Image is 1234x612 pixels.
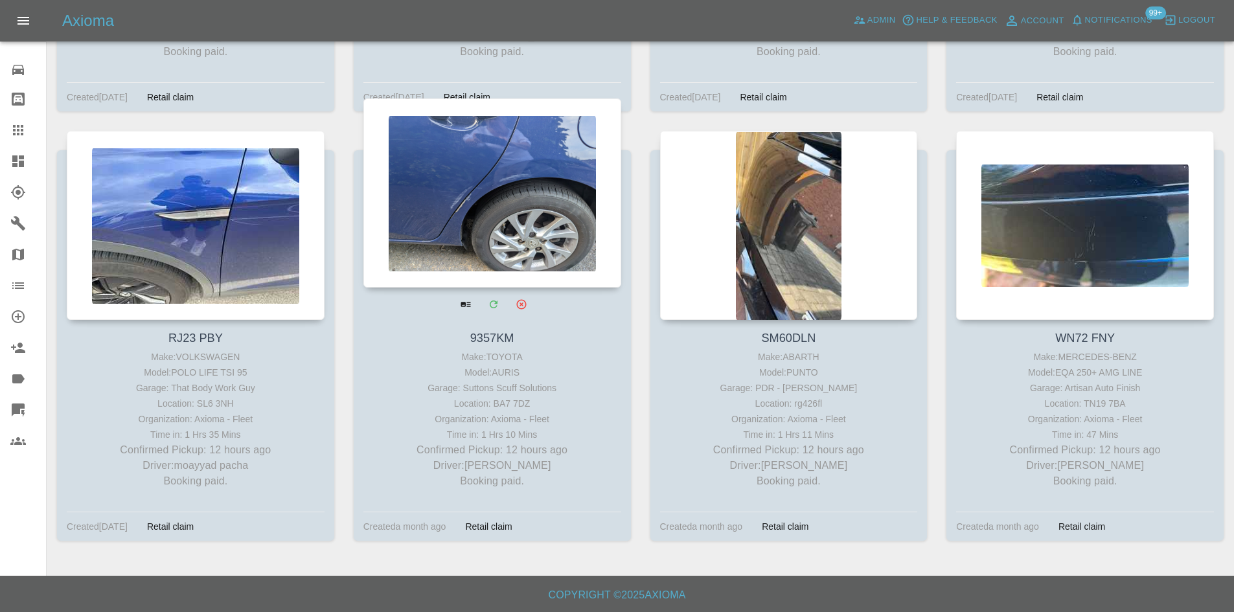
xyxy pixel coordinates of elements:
[70,458,321,473] p: Driver: moayyad pacha
[752,519,818,534] div: Retail claim
[70,427,321,442] div: Time in: 1 Hrs 35 Mins
[67,89,128,105] div: Created [DATE]
[70,411,321,427] div: Organization: Axioma - Fleet
[663,349,915,365] div: Make: ABARTH
[663,411,915,427] div: Organization: Axioma - Fleet
[959,44,1211,60] p: Booking paid.
[663,442,915,458] p: Confirmed Pickup: 12 hours ago
[1021,14,1064,28] span: Account
[1085,13,1152,28] span: Notifications
[663,365,915,380] div: Model: PUNTO
[959,458,1211,473] p: Driver: [PERSON_NAME]
[1049,519,1115,534] div: Retail claim
[1161,10,1218,30] button: Logout
[70,442,321,458] p: Confirmed Pickup: 12 hours ago
[367,365,618,380] div: Model: AURIS
[898,10,1000,30] button: Help & Feedback
[70,349,321,365] div: Make: VOLKSWAGEN
[1055,332,1115,345] a: WN72 FNY
[663,458,915,473] p: Driver: [PERSON_NAME]
[1027,89,1093,105] div: Retail claim
[434,89,500,105] div: Retail claim
[1178,13,1215,28] span: Logout
[455,519,521,534] div: Retail claim
[867,13,896,28] span: Admin
[367,44,618,60] p: Booking paid.
[730,89,796,105] div: Retail claim
[956,519,1039,534] div: Created a month ago
[367,442,618,458] p: Confirmed Pickup: 12 hours ago
[663,473,915,489] p: Booking paid.
[916,13,997,28] span: Help & Feedback
[959,442,1211,458] p: Confirmed Pickup: 12 hours ago
[70,380,321,396] div: Garage: That Body Work Guy
[8,5,39,36] button: Open drawer
[850,10,899,30] a: Admin
[959,396,1211,411] div: Location: TN19 7BA
[959,411,1211,427] div: Organization: Axioma - Fleet
[959,365,1211,380] div: Model: EQA 250+ AMG LINE
[1145,6,1166,19] span: 99+
[508,291,534,317] button: Archive
[959,473,1211,489] p: Booking paid.
[480,291,507,317] a: Modify
[660,89,721,105] div: Created [DATE]
[367,458,618,473] p: Driver: [PERSON_NAME]
[70,396,321,411] div: Location: SL6 3NH
[470,332,514,345] a: 9357KM
[367,411,618,427] div: Organization: Axioma - Fleet
[761,332,816,345] a: SM60DLN
[959,349,1211,365] div: Make: MERCEDES-BENZ
[663,396,915,411] div: Location: rg426fl
[1001,10,1068,31] a: Account
[663,44,915,60] p: Booking paid.
[168,332,223,345] a: RJ23 PBY
[10,586,1224,604] h6: Copyright © 2025 Axioma
[363,89,424,105] div: Created [DATE]
[363,519,446,534] div: Created a month ago
[67,519,128,534] div: Created [DATE]
[137,519,203,534] div: Retail claim
[367,396,618,411] div: Location: BA7 7DZ
[663,427,915,442] div: Time in: 1 Hrs 11 Mins
[70,44,321,60] p: Booking paid.
[62,10,114,31] h5: Axioma
[70,473,321,489] p: Booking paid.
[70,365,321,380] div: Model: POLO LIFE TSI 95
[660,519,743,534] div: Created a month ago
[959,427,1211,442] div: Time in: 47 Mins
[367,380,618,396] div: Garage: Suttons Scuff Solutions
[959,380,1211,396] div: Garage: Artisan Auto Finish
[956,89,1017,105] div: Created [DATE]
[367,349,618,365] div: Make: TOYOTA
[367,473,618,489] p: Booking paid.
[1068,10,1156,30] button: Notifications
[137,89,203,105] div: Retail claim
[452,291,479,317] a: View
[367,427,618,442] div: Time in: 1 Hrs 10 Mins
[663,380,915,396] div: Garage: PDR - [PERSON_NAME]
